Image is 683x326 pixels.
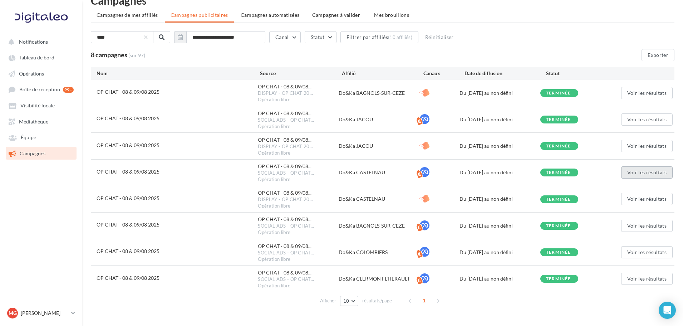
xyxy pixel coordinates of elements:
[19,118,48,125] span: Médiathèque
[4,147,78,160] a: Campagnes
[97,89,159,95] span: OP CHAT - 08 & 09/08 2025
[97,195,159,201] span: OP CHAT - 08 & 09/08 2025
[460,249,540,256] div: Du [DATE] au non défini
[340,31,418,43] button: Filtrer par affiliés(10 affiliés)
[20,150,45,156] span: Campagnes
[418,295,430,306] span: 1
[621,87,673,99] button: Voir les résultats
[258,176,339,183] div: Opération libre
[258,163,311,170] span: OP CHAT - 08 & 09/08...
[19,39,48,45] span: Notifications
[546,70,628,77] div: Statut
[97,222,159,228] span: OP CHAT - 08 & 09/08 2025
[621,220,673,232] button: Voir les résultats
[258,269,311,276] span: OP CHAT - 08 & 09/08...
[258,189,311,196] span: OP CHAT - 08 & 09/08...
[422,33,457,42] button: Réinitialiser
[97,248,159,254] span: OP CHAT - 08 & 09/08 2025
[339,89,419,97] div: Do&Ka BAGNOLS-SUR-CEZE
[4,83,78,96] a: Boîte de réception 99+
[258,90,313,97] span: DISPLAY - OP CHAT 20...
[21,135,36,141] span: Équipe
[546,170,571,175] div: terminée
[258,243,311,250] span: OP CHAT - 08 & 09/08...
[621,113,673,126] button: Voir les résultats
[621,166,673,179] button: Voir les résultats
[546,224,571,228] div: terminée
[621,246,673,258] button: Voir les résultats
[4,51,78,64] a: Tableau de bord
[342,70,424,77] div: Affilié
[9,310,17,317] span: MG
[258,97,339,103] div: Opération libre
[388,34,412,40] div: (10 affiliés)
[260,70,342,77] div: Source
[621,273,673,285] button: Voir les résultats
[546,197,571,202] div: terminée
[460,89,540,97] div: Du [DATE] au non défini
[339,275,419,282] div: Do&Ka CLERMONT L'HERAULT
[546,117,571,122] div: terminée
[339,222,419,229] div: Do&Ka BAGNOLS-SUR-CEZE
[4,115,78,128] a: Médiathèque
[546,277,571,281] div: terminée
[258,256,339,263] div: Opération libre
[4,99,78,112] a: Visibilité locale
[258,170,314,176] span: SOCIAL ADS - OP CHAT...
[19,87,60,93] span: Boîte de réception
[339,142,419,150] div: Do&Ka JACOU
[362,297,392,304] span: résultats/page
[621,140,673,152] button: Voir les résultats
[19,55,54,61] span: Tableau de bord
[258,83,311,90] span: OP CHAT - 08 & 09/08...
[339,195,419,203] div: Do&Ka CASTELNAU
[339,116,419,123] div: Do&Ka JACOU
[4,131,78,143] a: Équipe
[91,51,127,59] span: 8 campagnes
[269,31,301,43] button: Canal
[546,144,571,149] div: terminée
[128,52,145,58] span: (sur 97)
[460,116,540,123] div: Du [DATE] au non défini
[258,229,339,236] div: Opération libre
[642,49,674,61] button: Exporter
[460,142,540,150] div: Du [DATE] au non défini
[4,67,78,80] a: Opérations
[97,275,159,281] span: OP CHAT - 08 & 09/08 2025
[258,223,314,229] span: SOCIAL ADS - OP CHAT...
[460,169,540,176] div: Du [DATE] au non défini
[258,250,314,256] span: SOCIAL ADS - OP CHAT...
[97,115,159,121] span: OP CHAT - 08 & 09/08 2025
[343,298,349,304] span: 10
[258,143,313,150] span: DISPLAY - OP CHAT 20...
[546,250,571,255] div: terminée
[258,150,339,156] div: Opération libre
[258,203,339,209] div: Opération libre
[460,222,540,229] div: Du [DATE] au non défini
[374,12,409,18] span: Mes brouillons
[465,70,546,77] div: Date de diffusion
[258,196,313,203] span: DISPLAY - OP CHAT 20...
[339,249,419,256] div: Do&Ka COLOMBIERS
[659,302,676,319] div: Open Intercom Messenger
[340,296,358,306] button: 10
[241,12,300,18] span: Campagnes automatisées
[339,169,419,176] div: Do&Ka CASTELNAU
[258,136,311,143] span: OP CHAT - 08 & 09/08...
[320,297,336,304] span: Afficher
[305,31,336,43] button: Statut
[423,70,464,77] div: Canaux
[4,35,75,48] button: Notifications
[21,310,68,317] p: [PERSON_NAME]
[258,123,339,130] div: Opération libre
[97,12,158,18] span: Campagnes de mes affiliés
[460,275,540,282] div: Du [DATE] au non défini
[258,283,339,289] div: Opération libre
[258,117,314,123] span: SOCIAL ADS - OP CHAT...
[312,11,360,19] span: Campagnes à valider
[460,195,540,203] div: Du [DATE] au non défini
[63,87,74,93] div: 99+
[6,306,77,320] a: MG [PERSON_NAME]
[19,70,44,77] span: Opérations
[258,216,311,223] span: OP CHAT - 08 & 09/08...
